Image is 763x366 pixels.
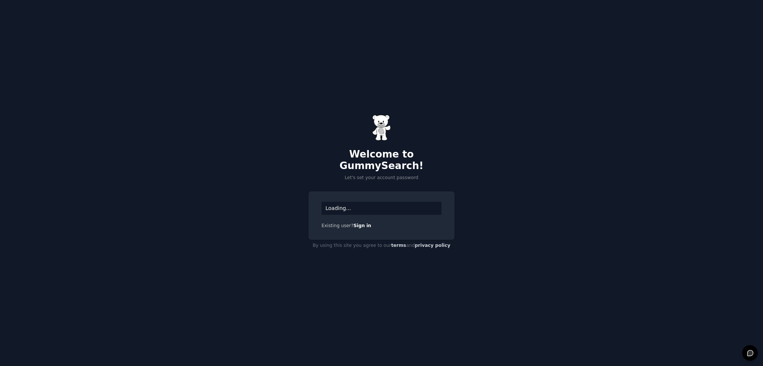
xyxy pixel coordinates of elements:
[308,149,455,172] h2: Welcome to GummySearch!
[354,223,371,228] a: Sign in
[415,243,450,248] a: privacy policy
[308,240,455,252] div: By using this site you agree to our and
[322,202,441,215] div: Loading...
[372,115,391,141] img: Gummy Bear
[391,243,406,248] a: terms
[308,175,455,181] p: Let's set your account password
[322,223,354,228] span: Existing user?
